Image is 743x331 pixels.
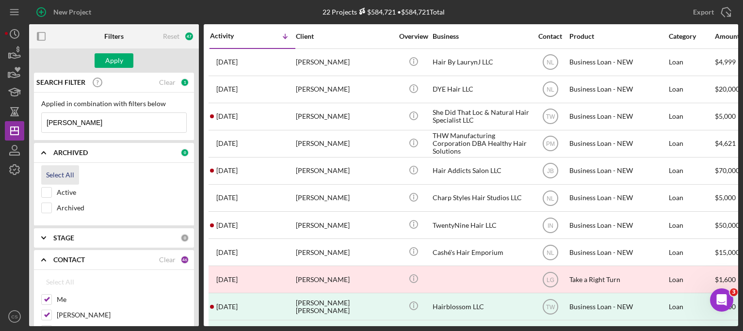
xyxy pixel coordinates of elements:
[433,104,530,129] div: She Did That Loc & Natural Hair Specialist LLC
[715,221,740,229] span: $50,000
[683,2,738,22] button: Export
[159,256,176,264] div: Clear
[547,168,553,174] text: JB
[357,8,396,16] div: $584,721
[433,212,530,238] div: TwentyNine Hair LLC
[323,8,445,16] div: 22 Projects • $584,721 Total
[669,49,714,75] div: Loan
[57,295,187,304] label: Me
[57,310,187,320] label: [PERSON_NAME]
[433,77,530,102] div: DYE Hair LLC
[715,85,740,93] span: $20,000
[710,288,733,312] iframe: Intercom live chat
[216,303,238,311] time: 2024-10-23 16:01
[104,32,124,40] b: Filters
[296,239,393,265] div: [PERSON_NAME]
[669,294,714,319] div: Loan
[41,272,79,292] button: Select All
[159,79,176,86] div: Clear
[715,248,740,256] span: $15,000
[569,212,666,238] div: Business Loan - NEW
[296,267,393,292] div: [PERSON_NAME]
[296,49,393,75] div: [PERSON_NAME]
[163,32,179,40] div: Reset
[433,49,530,75] div: Hair By LaurynJ LLC
[216,58,238,66] time: 2025-09-23 00:47
[41,100,187,108] div: Applied in combination with filters below
[53,234,74,242] b: STAGE
[46,272,74,292] div: Select All
[433,131,530,157] div: THW Manufacturing Corporation DBA Healthy Hair Solutions
[433,294,530,319] div: Hairblossom LLC
[296,77,393,102] div: [PERSON_NAME]
[184,32,194,41] div: 47
[546,276,554,283] text: LG
[216,85,238,93] time: 2025-07-01 19:17
[296,185,393,211] div: [PERSON_NAME]
[296,32,393,40] div: Client
[730,288,738,296] span: 3
[216,221,238,229] time: 2025-02-26 01:23
[569,185,666,211] div: Business Loan - NEW
[11,314,17,319] text: CS
[36,79,85,86] b: SEARCH FILTER
[569,131,666,157] div: Business Loan - NEW
[57,203,187,213] label: Archived
[569,158,666,184] div: Business Loan - NEW
[29,2,101,22] button: New Project
[41,165,79,185] button: Select All
[46,165,74,185] div: Select All
[216,167,238,174] time: 2025-05-26 21:26
[547,86,554,93] text: NL
[669,158,714,184] div: Loan
[715,112,736,120] span: $5,000
[296,294,393,319] div: [PERSON_NAME] [PERSON_NAME]
[669,77,714,102] div: Loan
[53,149,88,157] b: ARCHIVED
[569,32,666,40] div: Product
[433,185,530,211] div: Charp Styles Hair Studios LLC
[216,112,238,120] time: 2025-06-27 16:28
[532,32,568,40] div: Contact
[210,32,253,40] div: Activity
[5,307,24,326] button: CS
[433,158,530,184] div: Hair Addicts Salon LLC
[569,49,666,75] div: Business Loan - NEW
[669,185,714,211] div: Loan
[547,195,554,202] text: NL
[433,239,530,265] div: Cashé's Hair Emporium
[296,104,393,129] div: [PERSON_NAME]
[548,222,553,229] text: IN
[569,239,666,265] div: Business Loan - NEW
[715,193,736,202] span: $5,000
[669,212,714,238] div: Loan
[180,148,189,157] div: 0
[53,256,85,264] b: CONTACT
[296,212,393,238] div: [PERSON_NAME]
[569,267,666,292] div: Take a Right Turn
[669,267,714,292] div: Loan
[569,77,666,102] div: Business Loan - NEW
[715,166,740,174] span: $70,000
[546,113,555,120] text: TW
[693,2,714,22] div: Export
[216,276,238,284] time: 2025-02-04 00:11
[547,59,554,66] text: NL
[95,53,133,68] button: Apply
[180,255,189,264] div: 46
[546,141,555,147] text: PM
[669,32,714,40] div: Category
[180,78,189,87] div: 1
[216,194,238,202] time: 2025-03-10 16:43
[53,2,91,22] div: New Project
[216,249,238,256] time: 2025-02-07 18:19
[669,239,714,265] div: Loan
[433,32,530,40] div: Business
[216,140,238,147] time: 2025-06-03 15:04
[180,234,189,242] div: 0
[669,131,714,157] div: Loan
[296,158,393,184] div: [PERSON_NAME]
[569,104,666,129] div: Business Loan - NEW
[569,294,666,319] div: Business Loan - NEW
[105,53,123,68] div: Apply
